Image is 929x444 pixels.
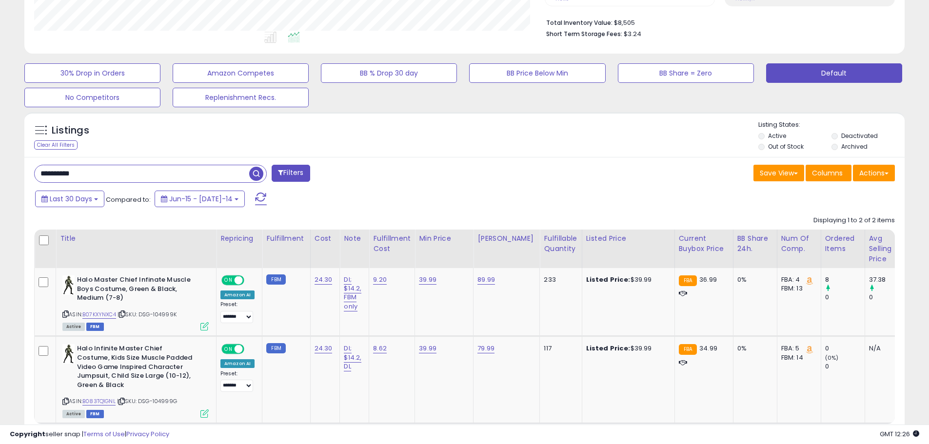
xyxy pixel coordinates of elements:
[272,165,310,182] button: Filters
[117,397,177,405] span: | SKU: DSG-104999G
[82,310,116,319] a: B07KXYNXC4
[624,29,641,39] span: $3.24
[546,16,888,28] li: $8,505
[419,275,436,285] a: 39.99
[118,310,177,318] span: | SKU: DSG-104999K
[737,275,770,284] div: 0%
[768,142,804,151] label: Out of Stock
[77,275,196,305] b: Halo Master Chief Infinate Muscle Boys Costume, Green & Black, Medium (7-8)
[737,233,773,254] div: BB Share 24h.
[220,233,258,244] div: Repricing
[869,344,901,353] div: N/A
[781,233,817,254] div: Num of Comp.
[546,19,613,27] b: Total Inventory Value:
[373,233,411,254] div: Fulfillment Cost
[344,233,365,244] div: Note
[812,168,843,178] span: Columns
[344,275,361,311] a: DI; $14.2, FBM only
[220,359,255,368] div: Amazon AI
[24,88,160,107] button: No Competitors
[544,275,574,284] div: 233
[469,63,605,83] button: BB Price Below Min
[618,63,754,83] button: BB Share = Zero
[34,140,78,150] div: Clear All Filters
[781,275,813,284] div: FBA: 4
[344,344,361,371] a: DI; $14.2, DL
[373,275,387,285] a: 9.20
[419,233,469,244] div: Min Price
[766,63,902,83] button: Default
[586,275,667,284] div: $39.99
[869,233,905,264] div: Avg Selling Price
[781,344,813,353] div: FBA: 5
[315,233,336,244] div: Cost
[373,344,387,353] a: 8.62
[10,429,45,439] strong: Copyright
[155,191,245,207] button: Jun-15 - [DATE]-14
[86,323,104,331] span: FBM
[62,410,85,418] span: All listings currently available for purchase on Amazon
[220,370,255,392] div: Preset:
[173,63,309,83] button: Amazon Competes
[679,275,697,286] small: FBA
[220,290,255,299] div: Amazon AI
[768,132,786,140] label: Active
[880,429,919,439] span: 2025-08-14 12:26 GMT
[853,165,895,181] button: Actions
[758,120,905,130] p: Listing States:
[679,344,697,355] small: FBA
[173,88,309,107] button: Replenishment Recs.
[419,344,436,353] a: 39.99
[586,233,671,244] div: Listed Price
[679,233,729,254] div: Current Buybox Price
[266,274,285,285] small: FBM
[62,275,75,295] img: 41EXw-d7lkL._SL40_.jpg
[62,344,75,364] img: 41EXw-d7lkL._SL40_.jpg
[222,276,235,285] span: ON
[825,233,861,254] div: Ordered Items
[544,233,577,254] div: Fulfillable Quantity
[546,30,622,38] b: Short Term Storage Fees:
[62,323,85,331] span: All listings currently available for purchase on Amazon
[52,124,89,137] h5: Listings
[83,429,125,439] a: Terms of Use
[10,430,169,439] div: seller snap | |
[243,345,258,353] span: OFF
[737,344,770,353] div: 0%
[60,233,212,244] div: Title
[321,63,457,83] button: BB % Drop 30 day
[699,275,717,284] span: 36.99
[841,142,868,151] label: Archived
[266,233,306,244] div: Fulfillment
[586,344,631,353] b: Listed Price:
[477,233,535,244] div: [PERSON_NAME]
[477,344,494,353] a: 79.99
[753,165,804,181] button: Save View
[220,301,255,323] div: Preset:
[699,344,717,353] span: 34.99
[62,275,209,329] div: ASIN:
[869,293,909,302] div: 0
[126,429,169,439] a: Privacy Policy
[825,275,865,284] div: 8
[544,344,574,353] div: 117
[869,275,909,284] div: 37.38
[77,344,196,392] b: Halo Infinite Master Chief Costume, Kids Size Muscle Padded Video Game Inspired Character Jumpsui...
[50,194,92,204] span: Last 30 Days
[825,354,839,362] small: (0%)
[586,275,631,284] b: Listed Price:
[169,194,233,204] span: Jun-15 - [DATE]-14
[825,293,865,302] div: 0
[86,410,104,418] span: FBM
[813,216,895,225] div: Displaying 1 to 2 of 2 items
[315,275,333,285] a: 24.30
[477,275,495,285] a: 89.99
[586,344,667,353] div: $39.99
[106,195,151,204] span: Compared to:
[841,132,878,140] label: Deactivated
[35,191,104,207] button: Last 30 Days
[82,397,116,405] a: B083TQ1GNL
[825,362,865,371] div: 0
[24,63,160,83] button: 30% Drop in Orders
[266,343,285,353] small: FBM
